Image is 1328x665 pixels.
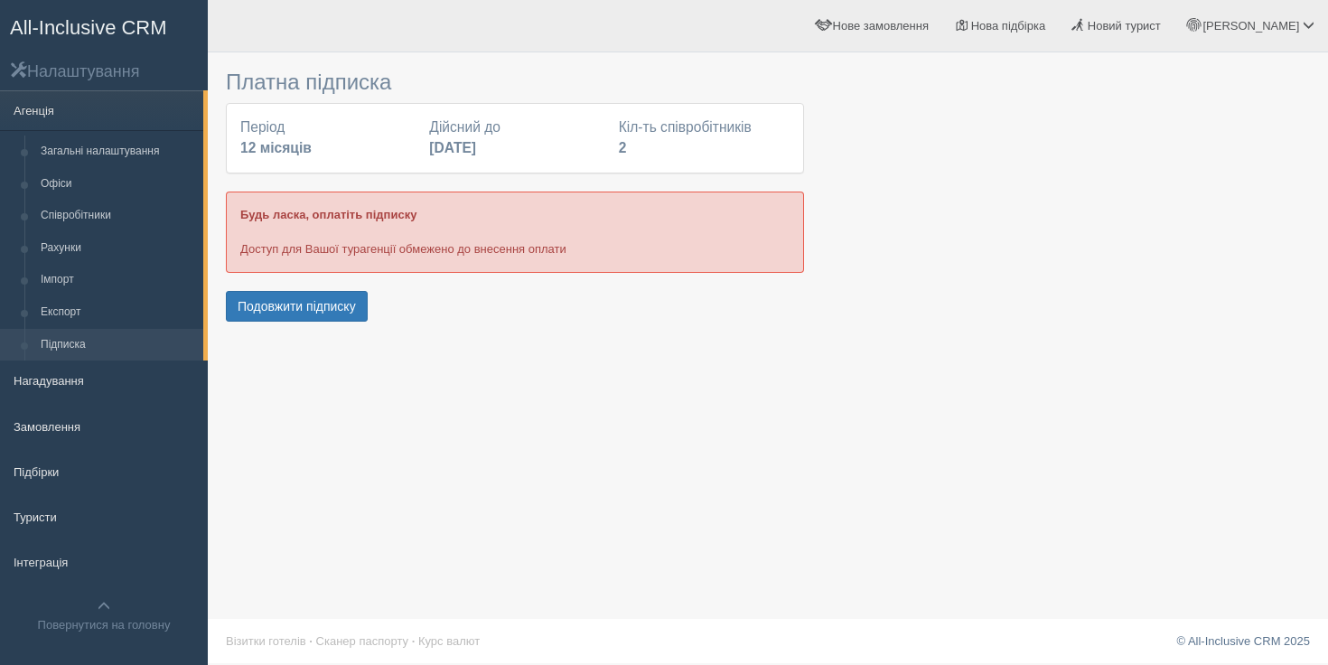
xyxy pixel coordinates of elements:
span: All-Inclusive CRM [10,16,167,39]
a: Імпорт [33,264,203,296]
b: [DATE] [429,140,476,155]
button: Подовжити підписку [226,291,368,322]
span: [PERSON_NAME] [1202,19,1299,33]
a: Підписка [33,329,203,361]
a: Офіси [33,168,203,201]
a: Курс валют [418,634,480,648]
a: Загальні налаштування [33,136,203,168]
a: Візитки готелів [226,634,306,648]
span: Нове замовлення [833,19,929,33]
span: Новий турист [1088,19,1161,33]
a: Експорт [33,296,203,329]
div: Доступ для Вашої турагенції обмежено до внесення оплати [226,192,804,272]
span: Нова підбірка [971,19,1046,33]
b: 2 [619,140,627,155]
a: All-Inclusive CRM [1,1,207,51]
a: Сканер паспорту [316,634,408,648]
h3: Платна підписка [226,70,804,94]
b: 12 місяців [240,140,312,155]
a: © All-Inclusive CRM 2025 [1176,634,1310,648]
span: · [309,634,313,648]
div: Період [231,117,420,159]
div: Кіл-ть співробітників [610,117,799,159]
a: Співробітники [33,200,203,232]
b: Будь ласка, оплатіть підписку [240,208,416,221]
span: · [412,634,416,648]
div: Дійсний до [420,117,609,159]
a: Рахунки [33,232,203,265]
